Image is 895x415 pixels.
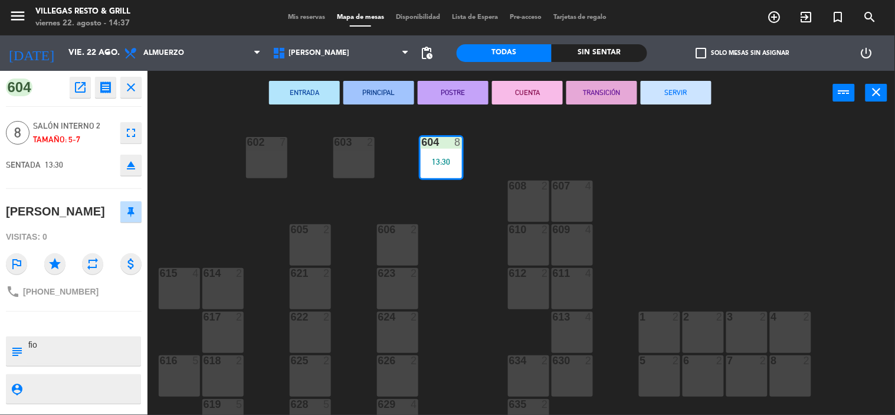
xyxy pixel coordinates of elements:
[99,80,113,94] i: receipt
[509,399,510,410] div: 635
[860,46,874,60] i: power_settings_new
[282,14,331,21] span: Mis reservas
[124,158,138,172] i: eject
[585,268,592,279] div: 4
[120,253,142,275] i: attach_money
[585,181,592,191] div: 4
[804,312,811,322] div: 2
[335,137,335,148] div: 603
[269,81,340,104] button: ENTRADA
[716,312,723,322] div: 2
[280,137,287,148] div: 7
[696,48,789,58] label: Solo mesas sin asignar
[684,312,684,322] div: 2
[192,355,199,366] div: 5
[673,355,680,366] div: 2
[378,312,379,322] div: 624
[323,268,330,279] div: 2
[10,383,23,396] i: person_pin
[566,81,637,104] button: TRANSICIÓN
[727,312,728,322] div: 3
[542,224,549,235] div: 2
[378,355,379,366] div: 626
[73,80,87,94] i: open_in_new
[323,312,330,322] div: 2
[6,202,105,221] div: [PERSON_NAME]
[323,399,330,410] div: 5
[35,18,130,30] div: viernes 22. agosto - 14:37
[548,14,613,21] span: Tarjetas de regalo
[120,77,142,98] button: close
[641,81,712,104] button: SERVIR
[673,312,680,322] div: 2
[44,253,65,275] i: star
[411,399,418,410] div: 4
[120,122,142,143] button: fullscreen
[143,49,184,57] span: Almuerzo
[454,137,461,148] div: 8
[343,81,414,104] button: PRINCIPAL
[6,227,142,247] div: Visitas: 0
[411,312,418,322] div: 2
[6,285,20,299] i: phone
[331,14,390,21] span: Mapa de mesas
[542,399,549,410] div: 2
[247,137,248,148] div: 602
[585,312,592,322] div: 4
[866,84,887,102] button: close
[799,10,814,24] i: exit_to_app
[684,355,684,366] div: 6
[45,160,63,169] span: 13:30
[10,345,23,358] i: subject
[585,355,592,366] div: 2
[33,133,114,146] div: Tamaño: 5-7
[509,355,510,366] div: 634
[509,268,510,279] div: 612
[804,355,811,366] div: 2
[390,14,446,21] span: Disponibilidad
[509,224,510,235] div: 610
[760,312,767,322] div: 2
[236,268,243,279] div: 2
[552,44,647,62] div: Sin sentar
[542,181,549,191] div: 2
[33,119,114,133] span: Salón Interno 2
[421,158,462,166] div: 13:30
[585,224,592,235] div: 4
[411,268,418,279] div: 2
[418,81,489,104] button: POSTRE
[411,355,418,366] div: 2
[760,355,767,366] div: 2
[833,84,855,102] button: power_input
[236,355,243,366] div: 2
[192,268,199,279] div: 4
[101,46,115,60] i: arrow_drop_down
[457,44,552,62] div: Todas
[124,80,138,94] i: close
[120,155,142,176] button: eject
[831,10,845,24] i: turned_in_not
[509,181,510,191] div: 608
[6,121,29,145] span: 8
[542,355,549,366] div: 2
[446,14,504,21] span: Lista de Espera
[504,14,548,21] span: Pre-acceso
[727,355,728,366] div: 7
[70,77,91,98] button: open_in_new
[9,7,27,25] i: menu
[837,85,851,99] i: power_input
[204,312,204,322] div: 617
[716,355,723,366] div: 2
